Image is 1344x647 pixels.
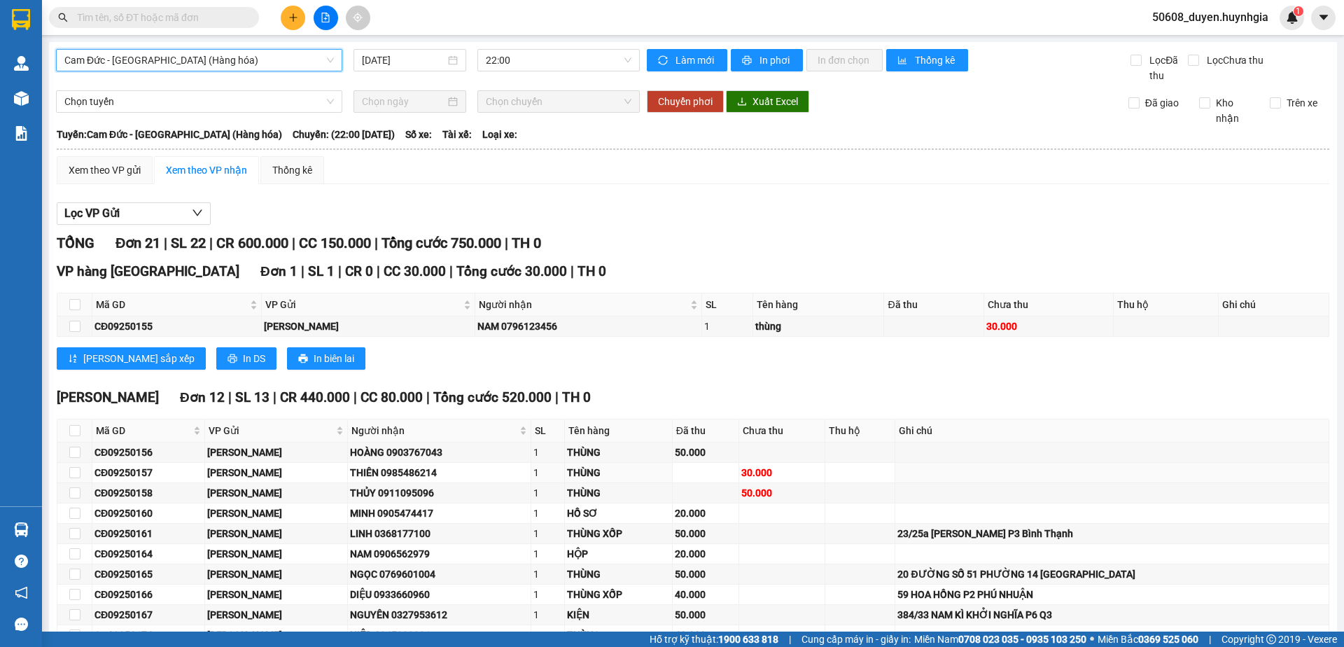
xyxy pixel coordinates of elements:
button: caret-down [1311,6,1336,30]
span: SL 13 [235,389,269,405]
th: Ghi chú [895,419,1329,443]
div: 50.000 [675,526,736,541]
span: sort-ascending [68,354,78,365]
span: Tổng cước 750.000 [381,235,501,251]
div: THÙNG [567,445,670,460]
div: 20.000 [675,546,736,562]
div: HỘP [567,546,670,562]
div: 1 [533,506,562,521]
span: Chọn chuyến [486,91,631,112]
span: | [374,235,378,251]
span: | [449,263,453,279]
div: [PERSON_NAME] [207,485,345,501]
span: | [377,263,380,279]
span: ⚪️ [1090,636,1094,642]
th: Ghi chú [1219,293,1329,316]
button: printerIn DS [216,347,276,370]
td: CĐ09250160 [92,503,205,524]
img: warehouse-icon [14,522,29,537]
span: | [292,235,295,251]
div: DIỆU 0933660960 [350,587,528,602]
td: CĐ09250165 [92,564,205,585]
img: warehouse-icon [14,56,29,71]
div: 50.000 [675,445,736,460]
span: | [209,235,213,251]
div: THÙNG [567,465,670,480]
span: | [338,263,342,279]
button: bar-chartThống kê [886,49,968,71]
span: 1 [1296,6,1301,16]
span: Mã GD [96,423,190,438]
span: printer [227,354,237,365]
td: Cam Đức [205,544,348,564]
th: SL [531,419,565,443]
td: CĐ09250166 [92,585,205,605]
div: [PERSON_NAME] [207,546,345,562]
span: Làm mới [675,53,716,68]
strong: 0708 023 035 - 0935 103 250 [958,634,1086,645]
span: download [737,97,747,108]
div: [PERSON_NAME] [207,445,345,460]
span: TH 0 [577,263,606,279]
button: plus [281,6,305,30]
div: 40.000 [675,587,736,602]
span: Tài xế: [442,127,472,142]
span: | [789,632,791,647]
span: | [555,389,559,405]
div: CĐ09250167 [94,607,202,622]
div: [PERSON_NAME] [207,607,345,622]
span: Lọc Chưa thu [1201,53,1266,68]
div: 20 ĐƯỜNG SỐ 51 PHƯỜNG 14 [GEOGRAPHIC_DATA] [897,566,1326,582]
div: CĐ09250160 [94,506,202,521]
span: | [353,389,357,405]
td: CĐ09250158 [92,483,205,503]
span: Thống kê [915,53,957,68]
div: 1 [704,319,750,334]
button: syncLàm mới [647,49,727,71]
span: | [426,389,430,405]
div: CĐ09250174 [94,627,202,643]
button: sort-ascending[PERSON_NAME] sắp xếp [57,347,206,370]
div: HIỆP 0965888881 [350,627,528,643]
div: [PERSON_NAME] [207,465,345,480]
div: 1 [533,485,562,501]
span: TH 0 [562,389,591,405]
td: CĐ09250164 [92,544,205,564]
div: [PERSON_NAME] [207,587,345,602]
span: | [1209,632,1211,647]
td: Cam Đức [262,316,476,337]
div: THỦY 0911095096 [350,485,528,501]
span: sync [658,55,670,67]
span: 22:00 [486,50,631,71]
div: 30.000 [741,465,822,480]
span: CR 440.000 [280,389,350,405]
th: Tên hàng [565,419,673,443]
div: [PERSON_NAME] [207,506,345,521]
span: Chọn tuyến [64,91,334,112]
span: CR 600.000 [216,235,288,251]
span: | [273,389,276,405]
div: THÙNG [567,485,670,501]
span: aim [353,13,363,22]
span: TH 0 [512,235,541,251]
span: down [192,207,203,218]
div: 50.000 [741,485,822,501]
th: Chưa thu [984,293,1114,316]
div: THÙNG [567,627,670,643]
div: NAM 0906562979 [350,546,528,562]
span: | [228,389,232,405]
span: Loại xe: [482,127,517,142]
span: Miền Bắc [1098,632,1198,647]
td: CĐ09250157 [92,463,205,483]
span: In phơi [759,53,792,68]
div: 1 [533,445,562,460]
td: CĐ09250174 [92,625,205,646]
span: message [15,618,28,631]
span: Tổng cước 520.000 [433,389,552,405]
span: | [570,263,574,279]
div: KIỆN [567,607,670,622]
div: HỒ SƠ [567,506,670,521]
span: Miền Nam [914,632,1086,647]
div: CĐ09250166 [94,587,202,602]
div: HOÀNG 0903767043 [350,445,528,460]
